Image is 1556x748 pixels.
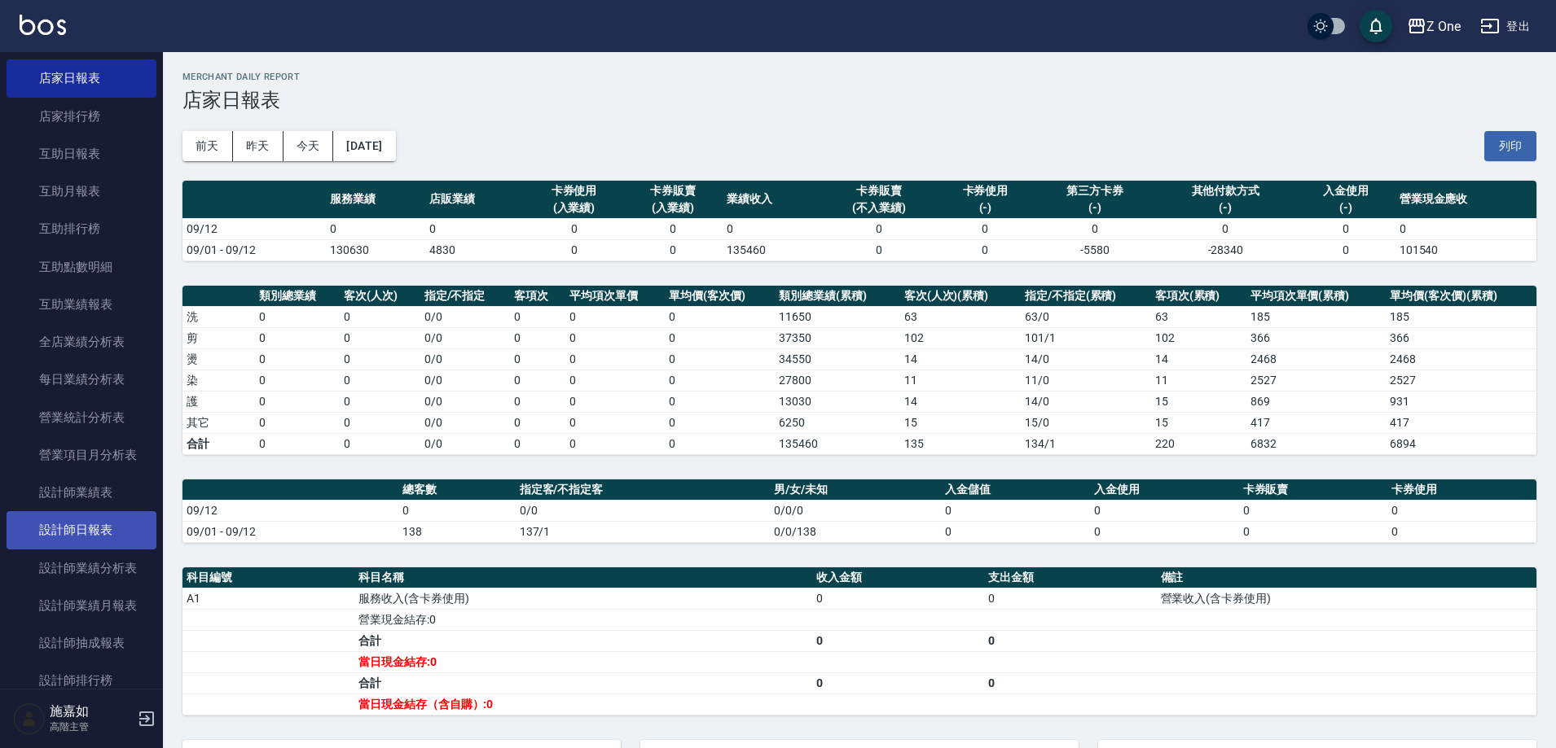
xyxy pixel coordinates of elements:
div: 卡券使用 [529,182,620,199]
a: 互助業績報表 [7,286,156,323]
h5: 施嘉如 [50,703,133,720]
th: 平均項次單價 [565,286,665,307]
td: 0 [255,433,340,454]
td: 0 [255,348,340,370]
td: 366 [1246,327,1387,348]
td: 0 [623,239,723,260]
th: 指定客/不指定客 [516,479,771,501]
td: 0 [984,588,1156,609]
td: 34550 [775,348,899,370]
td: 135460 [723,239,822,260]
td: 09/01 - 09/12 [182,239,326,260]
button: 昨天 [233,131,284,161]
td: 63 / 0 [1021,306,1151,327]
td: 220 [1151,433,1246,454]
td: -5580 [1035,239,1154,260]
td: 0 [340,412,420,433]
img: Person [13,702,46,735]
a: 設計師業績表 [7,474,156,511]
th: 類別總業績(累積) [775,286,899,307]
th: 平均項次單價(累積) [1246,286,1387,307]
table: a dense table [182,181,1536,261]
td: 09/01 - 09/12 [182,521,398,542]
th: 科目編號 [182,567,354,588]
td: 0 [941,500,1090,521]
td: 0 [510,348,565,370]
td: 0 [822,239,936,260]
td: 洗 [182,306,255,327]
td: 0 [1387,500,1536,521]
td: 0 [565,306,665,327]
td: 366 [1386,327,1536,348]
td: 0 / 0 [420,412,511,433]
td: 0 [812,588,984,609]
td: 09/12 [182,218,326,239]
td: 0/0/138 [770,521,941,542]
td: 14 [900,391,1021,412]
th: 男/女/未知 [770,479,941,501]
th: 總客數 [398,479,516,501]
td: 0 [525,239,624,260]
td: 染 [182,370,255,391]
td: 137/1 [516,521,771,542]
td: 0 [984,630,1156,651]
td: 0 [812,630,984,651]
div: (入業績) [627,199,719,217]
td: 0 / 0 [420,348,511,370]
td: 0 [1239,500,1388,521]
a: 營業項目月分析表 [7,436,156,474]
a: 全店業績分析表 [7,323,156,361]
td: 931 [1386,391,1536,412]
th: 單均價(客次價) [665,286,775,307]
td: -28340 [1155,239,1296,260]
table: a dense table [182,567,1536,715]
a: 營業統計分析表 [7,399,156,436]
td: 0 [510,391,565,412]
td: 0 [340,391,420,412]
td: 0 [1296,218,1396,239]
th: 收入金額 [812,567,984,588]
td: 合計 [354,672,812,693]
td: 0 [1387,521,1536,542]
td: 0 [723,218,822,239]
a: 互助排行榜 [7,210,156,247]
a: 設計師抽成報表 [7,624,156,662]
td: 服務收入(含卡券使用) [354,588,812,609]
td: 0 [941,521,1090,542]
button: 列印 [1484,131,1536,161]
a: 設計師排行榜 [7,662,156,699]
td: 0 [510,327,565,348]
td: 37350 [775,327,899,348]
td: 0 [623,218,723,239]
td: 15 [1151,391,1246,412]
a: 互助日報表 [7,135,156,173]
a: 店家排行榜 [7,98,156,135]
td: 14 / 0 [1021,391,1151,412]
a: 設計師日報表 [7,511,156,549]
td: 138 [398,521,516,542]
td: 0 [665,306,775,327]
th: 客次(人次)(累積) [900,286,1021,307]
td: 417 [1246,412,1387,433]
td: 合計 [354,630,812,651]
div: 卡券販賣 [627,182,719,199]
td: 0 [665,391,775,412]
table: a dense table [182,286,1536,455]
td: 燙 [182,348,255,370]
td: 0 [340,370,420,391]
div: (-) [1039,199,1150,217]
td: 14 / 0 [1021,348,1151,370]
td: 6894 [1386,433,1536,454]
th: 卡券販賣 [1239,479,1388,501]
th: 營業現金應收 [1396,181,1536,219]
td: 0 [326,218,425,239]
div: (-) [940,199,1031,217]
td: 0 [936,239,1035,260]
p: 高階主管 [50,720,133,734]
button: 登出 [1474,11,1536,42]
td: 0 / 0 [420,327,511,348]
td: 其它 [182,412,255,433]
td: 營業現金結存:0 [354,609,812,630]
td: 185 [1386,306,1536,327]
td: 135460 [775,433,899,454]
